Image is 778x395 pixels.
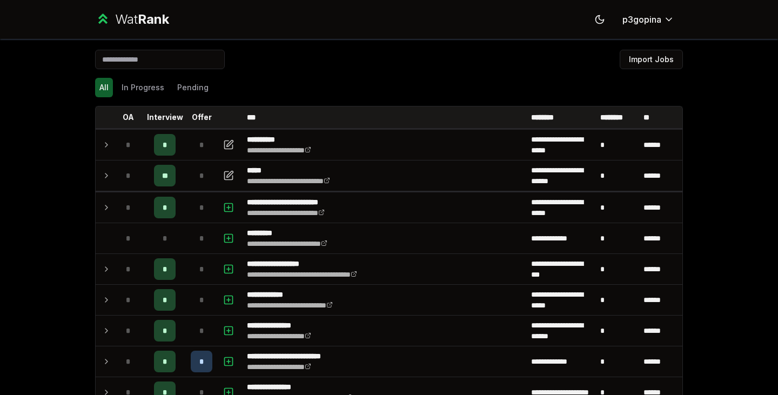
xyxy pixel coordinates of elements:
[117,78,169,97] button: In Progress
[620,50,683,69] button: Import Jobs
[192,112,212,123] p: Offer
[95,78,113,97] button: All
[138,11,169,27] span: Rank
[147,112,183,123] p: Interview
[173,78,213,97] button: Pending
[614,10,683,29] button: p3gopina
[123,112,134,123] p: OA
[115,11,169,28] div: Wat
[622,13,661,26] span: p3gopina
[95,11,169,28] a: WatRank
